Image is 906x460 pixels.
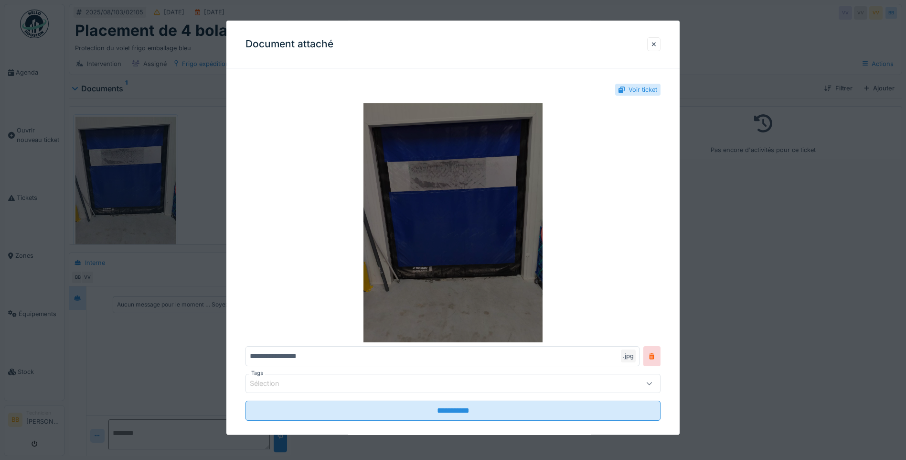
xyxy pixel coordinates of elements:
label: Tags [249,369,265,377]
h3: Document attaché [245,38,333,50]
div: Voir ticket [629,85,657,94]
div: .jpg [621,350,636,362]
div: Sélection [250,379,293,389]
img: b8f52cd7-d5e2-4203-b626-a8ed938ba96e-protection%20volet.jpg [245,103,661,342]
